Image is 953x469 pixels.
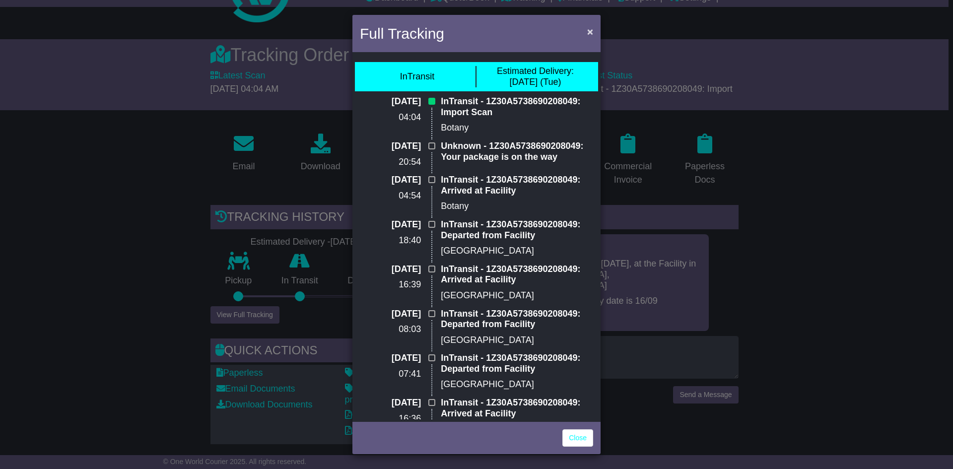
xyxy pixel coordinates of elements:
p: [GEOGRAPHIC_DATA] [441,379,593,390]
p: InTransit - 1Z30A5738690208049: Import Scan [441,96,593,118]
p: [GEOGRAPHIC_DATA] [441,335,593,346]
p: [DATE] [360,398,421,408]
p: [GEOGRAPHIC_DATA] [441,246,593,257]
p: [DATE] [360,219,421,230]
p: [DATE] [360,264,421,275]
h4: Full Tracking [360,22,444,45]
a: Close [562,429,593,447]
p: 18:40 [360,235,421,246]
p: [DATE] [360,309,421,320]
p: InTransit - 1Z30A5738690208049: Arrived at Facility [441,398,593,419]
span: Estimated Delivery: [497,66,574,76]
p: 16:36 [360,413,421,424]
p: [DATE] [360,141,421,152]
p: 20:54 [360,157,421,168]
p: InTransit - 1Z30A5738690208049: Arrived at Facility [441,175,593,196]
p: InTransit - 1Z30A5738690208049: Departed from Facility [441,219,593,241]
p: 04:04 [360,112,421,123]
p: 04:54 [360,191,421,201]
p: [DATE] [360,96,421,107]
div: [DATE] (Tue) [497,66,574,87]
p: InTransit - 1Z30A5738690208049: Departed from Facility [441,353,593,374]
p: 16:39 [360,279,421,290]
span: × [587,26,593,37]
p: InTransit - 1Z30A5738690208049: Departed from Facility [441,309,593,330]
p: InTransit - 1Z30A5738690208049: Arrived at Facility [441,264,593,285]
p: [DATE] [360,353,421,364]
p: Botany [441,201,593,212]
div: InTransit [400,71,434,82]
p: Unknown - 1Z30A5738690208049: Your package is on the way [441,141,593,162]
p: [DATE] [360,175,421,186]
p: 08:03 [360,324,421,335]
p: Botany [441,123,593,134]
p: [GEOGRAPHIC_DATA] [441,290,593,301]
p: 07:41 [360,369,421,380]
button: Close [582,21,598,42]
